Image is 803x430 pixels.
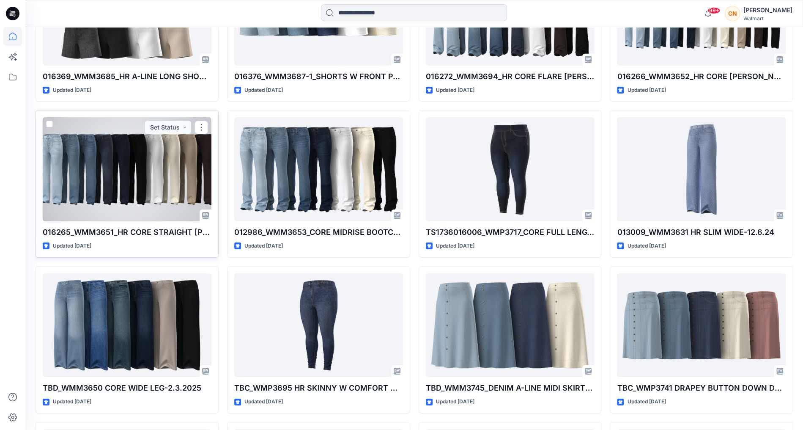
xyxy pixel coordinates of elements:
[617,382,786,394] p: TBC_WMP3741 DRAPEY BUTTON DOWN DENIM SKIRT WM_[DATE]
[426,226,595,238] p: TS1736016006_WMP3717_CORE FULL LENGTH JEGGING _[DATE]
[426,382,595,394] p: TBD_WMM3745_DENIM A-LINE MIDI SKIRT [DATE]
[244,397,283,406] p: Updated [DATE]
[617,117,786,221] a: 013009_WMM3631 HR SLIM WIDE-12.6.24
[426,71,595,83] p: 016272_WMM3694_HR CORE FLARE [PERSON_NAME] [DATE]
[244,242,283,251] p: Updated [DATE]
[53,242,91,251] p: Updated [DATE]
[244,86,283,95] p: Updated [DATE]
[627,397,666,406] p: Updated [DATE]
[743,15,792,22] div: Walmart
[234,71,403,83] p: 016376_WMM3687-1_SHORTS W FRONT PATCH POCKET-OPTION 2 [DATE]
[426,117,595,221] a: TS1736016006_WMP3717_CORE FULL LENGTH JEGGING _5.19.2025
[617,71,786,83] p: 016266_WMM3652_HR CORE [PERSON_NAME] [DATE]
[234,226,403,238] p: 012986_WMM3653_CORE MIDRISE BOOTCUT [DATE]
[617,273,786,378] a: TBC_WMP3741 DRAPEY BUTTON DOWN DENIM SKIRT WM_4.22.2025
[707,7,720,14] span: 99+
[743,5,792,15] div: [PERSON_NAME]
[234,273,403,378] a: TBC_WMP3695 HR SKINNY W COMFORT WAISTBAND_4.9.2025
[436,242,474,251] p: Updated [DATE]
[43,226,211,238] p: 016265_WMM3651_HR CORE STRAIGHT [PERSON_NAME] [DATE]
[53,397,91,406] p: Updated [DATE]
[43,273,211,378] a: TBD_WMM3650 CORE WIDE LEG-2.3.2025
[43,71,211,83] p: 016369_WMM3685_HR A-LINE LONG SHORT [DATE]
[234,382,403,394] p: TBC_WMP3695 HR SKINNY W COMFORT WAISTBAND_[DATE]
[436,397,474,406] p: Updated [DATE]
[725,6,740,21] div: CN
[43,382,211,394] p: TBD_WMM3650 CORE WIDE LEG-2.3.2025
[617,226,786,238] p: 013009_WMM3631 HR SLIM WIDE-12.6.24
[426,273,595,378] a: TBD_WMM3745_DENIM A-LINE MIDI SKIRT 4.22.25
[627,242,666,251] p: Updated [DATE]
[436,86,474,95] p: Updated [DATE]
[43,117,211,221] a: 016265_WMM3651_HR CORE STRAIGHT JEAN 4.7.25
[627,86,666,95] p: Updated [DATE]
[234,117,403,221] a: 012986_WMM3653_CORE MIDRISE BOOTCUT 4.10.2025
[53,86,91,95] p: Updated [DATE]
